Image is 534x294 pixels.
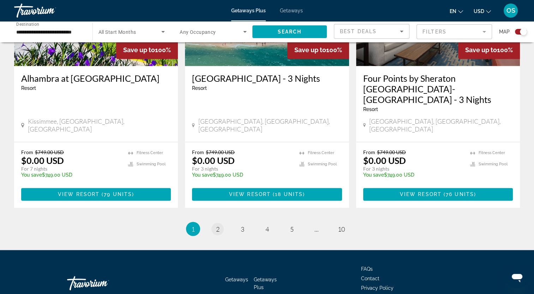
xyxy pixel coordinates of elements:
[314,225,319,233] span: ...
[450,6,463,16] button: Change language
[254,276,277,290] a: Getaways Plus
[191,225,195,233] span: 1
[58,191,100,197] span: View Resort
[35,149,64,155] span: $749.00 USD
[450,8,456,14] span: en
[100,191,134,197] span: ( )
[479,151,505,155] span: Fitness Center
[137,151,163,155] span: Fitness Center
[265,225,269,233] span: 4
[123,46,155,54] span: Save up to
[192,73,342,84] a: [GEOGRAPHIC_DATA] - 3 Nights
[506,7,515,14] span: OS
[192,85,207,91] span: Resort
[340,27,403,36] mat-select: Sort by
[14,222,520,236] nav: Pagination
[198,117,342,133] span: [GEOGRAPHIC_DATA], [GEOGRAPHIC_DATA], [GEOGRAPHIC_DATA]
[338,225,345,233] span: 10
[28,117,171,133] span: Kissimmee, [GEOGRAPHIC_DATA], [GEOGRAPHIC_DATA]
[21,188,171,201] button: View Resort(79 units)
[21,155,64,166] p: $0.00 USD
[287,41,349,59] div: 100%
[474,6,491,16] button: Change currency
[290,225,294,233] span: 5
[465,46,497,54] span: Save up to
[340,29,377,34] span: Best Deals
[98,29,136,35] span: All Start Months
[192,149,204,155] span: From
[192,172,292,178] p: $749.00 USD
[206,149,235,155] span: $749.00 USD
[361,285,394,290] a: Privacy Policy
[363,149,375,155] span: From
[277,29,301,35] span: Search
[16,22,39,26] span: Destination
[21,73,171,84] a: Alhambra at [GEOGRAPHIC_DATA]
[363,172,463,178] p: $749.00 USD
[192,155,235,166] p: $0.00 USD
[400,191,442,197] span: View Resort
[499,27,510,37] span: Map
[363,166,463,172] p: For 3 nights
[104,191,132,197] span: 79 units
[446,191,474,197] span: 76 units
[180,29,216,35] span: Any Occupancy
[361,275,379,281] a: Contact
[363,73,513,105] a: Four Points by Sheraton [GEOGRAPHIC_DATA]-[GEOGRAPHIC_DATA] - 3 Nights
[14,1,85,20] a: Travorium
[369,117,513,133] span: [GEOGRAPHIC_DATA], [GEOGRAPHIC_DATA], [GEOGRAPHIC_DATA]
[225,276,248,282] a: Getaways
[363,172,384,178] span: You save
[241,225,244,233] span: 3
[474,8,484,14] span: USD
[294,46,326,54] span: Save up to
[21,166,121,172] p: For 7 nights
[506,266,528,288] iframe: Button to launch messaging window
[137,162,166,166] span: Swimming Pool
[21,172,42,178] span: You save
[442,191,476,197] span: ( )
[275,191,303,197] span: 18 units
[216,225,220,233] span: 2
[308,162,337,166] span: Swimming Pool
[21,149,33,155] span: From
[479,162,508,166] span: Swimming Pool
[363,188,513,201] button: View Resort(76 units)
[192,188,342,201] button: View Resort(18 units)
[361,266,373,271] a: FAQs
[502,3,520,18] button: User Menu
[116,41,178,59] div: 100%
[280,8,303,13] a: Getaways
[21,85,36,91] span: Resort
[377,149,406,155] span: $749.00 USD
[363,106,378,112] span: Resort
[229,191,271,197] span: View Resort
[21,172,121,178] p: $749.00 USD
[458,41,520,59] div: 100%
[416,24,492,39] button: Filter
[252,25,327,38] button: Search
[271,191,305,197] span: ( )
[192,166,292,172] p: For 3 nights
[192,172,213,178] span: You save
[363,155,406,166] p: $0.00 USD
[308,151,334,155] span: Fitness Center
[231,8,266,13] a: Getaways Plus
[67,272,138,294] a: Travorium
